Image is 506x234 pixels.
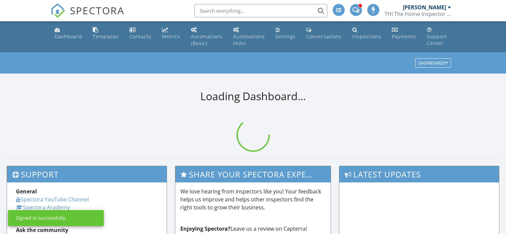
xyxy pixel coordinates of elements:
div: Inspections [352,33,381,40]
div: [PERSON_NAME] [403,4,446,11]
p: Leave us a review on Capterra! [180,225,326,233]
a: Contacts [127,24,154,43]
div: Payments [392,33,416,40]
strong: Enjoying Spectora? [180,225,231,232]
div: Metrics [162,33,180,40]
div: Support Center [427,33,447,46]
strong: General [16,188,37,195]
div: Settings [275,33,295,40]
div: Contacts [129,33,151,40]
a: Metrics [159,24,183,43]
a: Spectora YouTube Channel [16,196,89,203]
div: Dashboard [55,33,82,40]
a: Automations (Basic) [188,24,225,50]
div: Automations (Basic) [191,33,223,46]
a: Settings [273,24,298,43]
a: Spectora Academy [16,204,70,211]
div: Automations (Adv) [233,33,265,46]
a: Conversations [303,24,344,43]
a: Automations (Advanced) [231,24,267,50]
span: SPECTORA [70,3,124,17]
div: Templates [93,33,119,40]
button: Dashboards [415,59,451,68]
img: The Best Home Inspection Software - Spectora [51,3,65,18]
a: Inspections [350,24,384,43]
div: Ask the community [16,226,158,234]
a: Templates [90,24,121,43]
a: Dashboard [52,24,85,43]
input: Search everything... [194,4,327,17]
h3: Latest Updates [339,166,499,182]
a: Payments [389,24,419,43]
div: Conversations [306,33,342,40]
a: Support Center [424,24,454,50]
p: We love hearing from inspectors like you! Your feedback helps us improve and helps other inspecto... [180,187,326,211]
div: Dashboards [418,61,448,66]
div: Signed in successfully. [16,215,67,221]
div: THI The Home Inspector LLC [385,11,451,17]
h3: Share Your Spectora Experience [175,166,331,182]
a: SPECTORA [51,9,124,23]
h3: Support [7,166,167,182]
